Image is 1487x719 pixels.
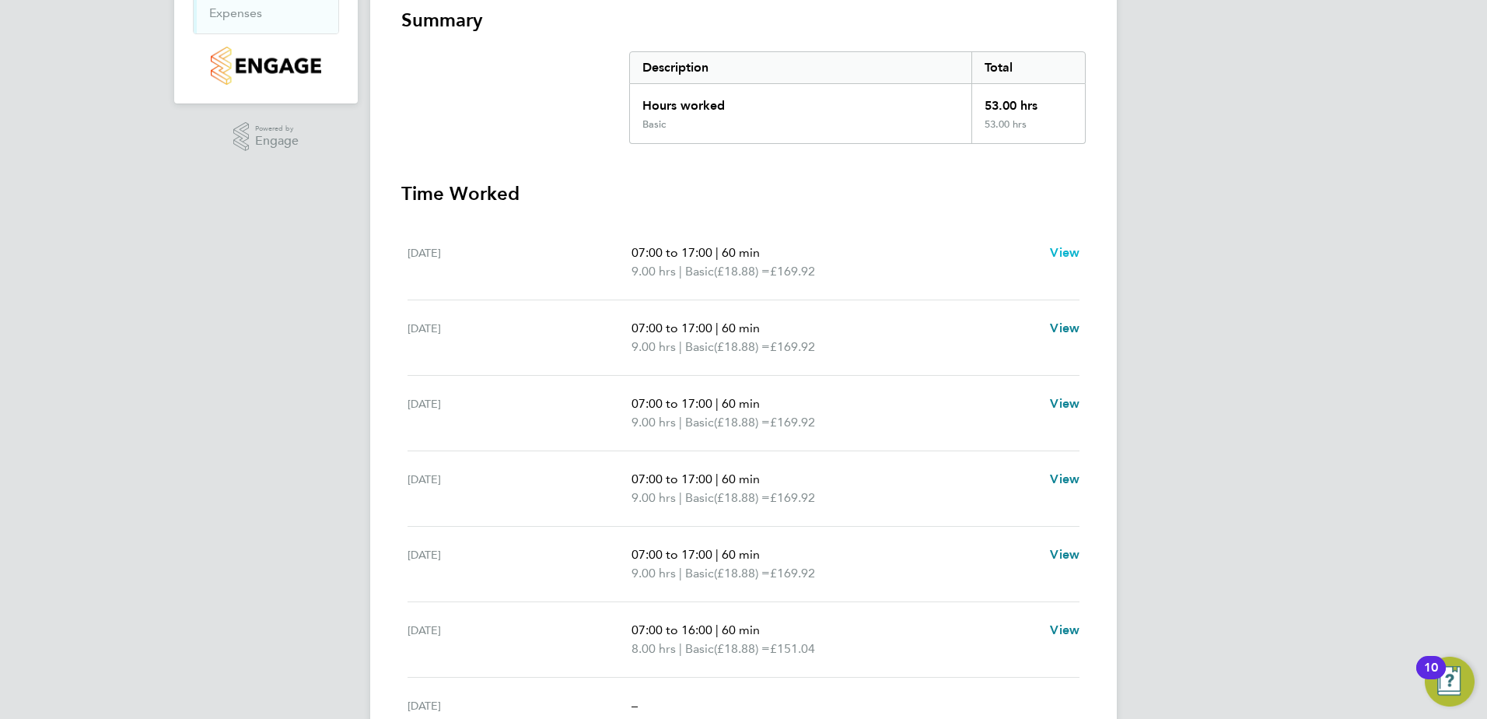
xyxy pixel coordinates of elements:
[1050,244,1079,262] a: View
[770,566,815,580] span: £169.92
[632,245,712,260] span: 07:00 to 17:00
[1050,245,1079,260] span: View
[722,321,760,335] span: 60 min
[1050,472,1079,486] span: View
[632,396,712,411] span: 07:00 to 17:00
[632,547,712,562] span: 07:00 to 17:00
[408,395,632,432] div: [DATE]
[770,415,815,430] span: £169.92
[685,564,714,583] span: Basic
[632,698,638,713] span: –
[1425,657,1475,707] button: Open Resource Center, 10 new notifications
[679,415,682,430] span: |
[632,490,676,505] span: 9.00 hrs
[679,339,682,354] span: |
[1050,547,1079,562] span: View
[679,264,682,279] span: |
[630,52,971,83] div: Description
[722,245,760,260] span: 60 min
[716,321,719,335] span: |
[209,5,262,20] a: Expenses
[632,339,676,354] span: 9.00 hrs
[971,118,1085,143] div: 53.00 hrs
[632,566,676,580] span: 9.00 hrs
[685,489,714,507] span: Basic
[770,490,815,505] span: £169.92
[971,52,1085,83] div: Total
[632,321,712,335] span: 07:00 to 17:00
[1050,395,1079,413] a: View
[685,640,714,658] span: Basic
[770,339,815,354] span: £169.92
[685,338,714,356] span: Basic
[770,264,815,279] span: £169.92
[401,8,1086,33] h3: Summary
[408,696,632,715] div: [DATE]
[193,47,339,85] a: Go to home page
[401,181,1086,206] h3: Time Worked
[1050,623,1079,637] span: View
[714,566,770,580] span: (£18.88) =
[408,621,632,658] div: [DATE]
[1050,621,1079,640] a: View
[632,472,712,486] span: 07:00 to 17:00
[714,490,770,505] span: (£18.88) =
[642,118,666,131] div: Basic
[770,641,815,656] span: £151.04
[255,135,299,148] span: Engage
[629,51,1086,144] div: Summary
[1050,319,1079,338] a: View
[408,470,632,507] div: [DATE]
[714,641,770,656] span: (£18.88) =
[722,547,760,562] span: 60 min
[714,264,770,279] span: (£18.88) =
[716,396,719,411] span: |
[1050,321,1079,335] span: View
[1050,470,1079,489] a: View
[1050,545,1079,564] a: View
[408,545,632,583] div: [DATE]
[716,472,719,486] span: |
[971,84,1085,118] div: 53.00 hrs
[630,84,971,118] div: Hours worked
[722,623,760,637] span: 60 min
[408,319,632,356] div: [DATE]
[632,264,676,279] span: 9.00 hrs
[679,566,682,580] span: |
[679,641,682,656] span: |
[632,623,712,637] span: 07:00 to 16:00
[722,472,760,486] span: 60 min
[685,262,714,281] span: Basic
[211,47,320,85] img: countryside-properties-logo-retina.png
[716,245,719,260] span: |
[632,415,676,430] span: 9.00 hrs
[1050,396,1079,411] span: View
[679,490,682,505] span: |
[714,339,770,354] span: (£18.88) =
[408,244,632,281] div: [DATE]
[255,122,299,135] span: Powered by
[632,641,676,656] span: 8.00 hrs
[716,547,719,562] span: |
[1424,668,1438,688] div: 10
[716,623,719,637] span: |
[714,415,770,430] span: (£18.88) =
[722,396,760,411] span: 60 min
[233,122,299,152] a: Powered byEngage
[685,413,714,432] span: Basic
